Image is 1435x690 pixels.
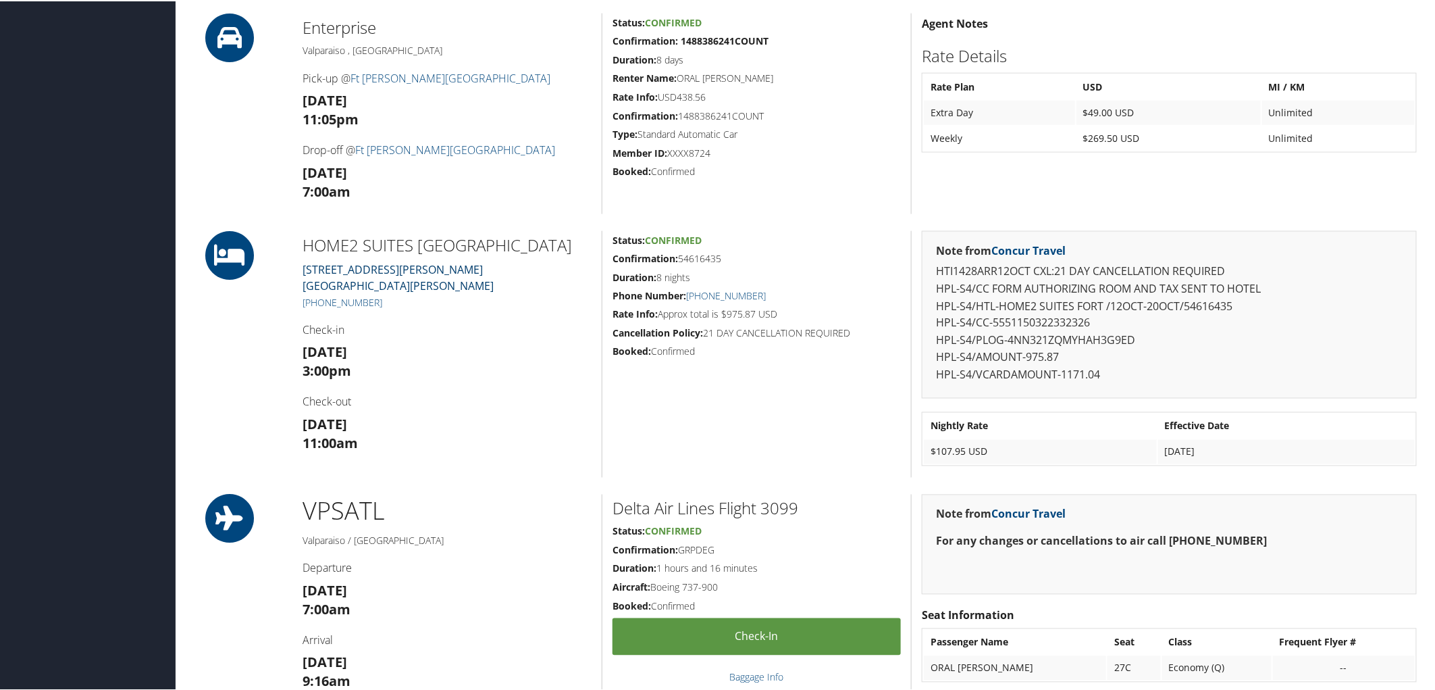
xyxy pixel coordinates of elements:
[612,251,678,264] strong: Confirmation:
[612,70,901,84] h5: ORAL [PERSON_NAME]
[303,393,592,408] h4: Check-out
[924,413,1156,437] th: Nightly Rate
[612,145,901,159] h5: XXXX8724
[645,524,702,537] span: Confirmed
[922,15,988,30] strong: Agent Notes
[303,141,592,156] h4: Drop-off @
[612,126,637,139] strong: Type:
[612,70,677,83] strong: Renter Name:
[612,524,645,537] strong: Status:
[303,162,347,180] strong: [DATE]
[350,70,550,84] a: Ft [PERSON_NAME][GEOGRAPHIC_DATA]
[303,361,351,379] strong: 3:00pm
[303,433,358,451] strong: 11:00am
[303,581,347,599] strong: [DATE]
[936,506,1066,520] strong: Note from
[612,344,651,357] strong: Booked:
[612,251,901,264] h5: 54616435
[303,342,347,360] strong: [DATE]
[303,70,592,84] h4: Pick-up @
[303,560,592,574] h4: Departure
[1262,74,1415,98] th: MI / KM
[303,181,350,199] strong: 7:00am
[303,322,592,337] h4: Check-in
[303,43,592,56] h5: Valparaiso , [GEOGRAPHIC_DATA]
[612,543,901,556] h5: GRPDEG
[924,74,1074,98] th: Rate Plan
[1107,629,1161,654] th: Seat
[303,493,592,527] h1: VPS ATL
[612,270,656,282] strong: Duration:
[612,164,651,176] strong: Booked:
[924,439,1156,463] td: $107.95 USD
[1262,99,1415,124] td: Unlimited
[612,89,901,103] h5: USD438.56
[612,580,901,593] h5: Boeing 737-900
[645,232,702,245] span: Confirmed
[303,261,494,292] a: [STREET_ADDRESS][PERSON_NAME][GEOGRAPHIC_DATA][PERSON_NAME]
[924,99,1074,124] td: Extra Day
[612,543,678,556] strong: Confirmation:
[612,126,901,140] h5: Standard Automatic Car
[612,617,901,654] a: Check-in
[991,506,1066,520] a: Concur Travel
[303,632,592,647] h4: Arrival
[1107,655,1161,679] td: 27C
[612,288,686,301] strong: Phone Number:
[612,108,901,122] h5: 1488386241COUNT
[303,232,592,255] h2: HOME2 SUITES [GEOGRAPHIC_DATA]
[612,326,901,339] h5: 21 DAY CANCELLATION REQUIRED
[355,141,555,156] a: Ft [PERSON_NAME][GEOGRAPHIC_DATA]
[1273,629,1415,654] th: Frequent Flyer #
[922,43,1417,66] h2: Rate Details
[1262,125,1415,149] td: Unlimited
[612,232,645,245] strong: Status:
[1158,413,1415,437] th: Effective Date
[303,533,592,547] h5: Valparaiso / [GEOGRAPHIC_DATA]
[924,125,1074,149] td: Weekly
[1076,74,1261,98] th: USD
[303,671,350,689] strong: 9:16am
[1280,661,1408,673] div: --
[991,242,1066,257] a: Concur Travel
[612,307,658,320] strong: Rate Info:
[612,145,667,158] strong: Member ID:
[924,629,1106,654] th: Passenger Name
[612,307,901,320] h5: Approx total is $975.87 USD
[1162,655,1272,679] td: Economy (Q)
[936,242,1066,257] strong: Note from
[612,164,901,177] h5: Confirmed
[612,52,901,66] h5: 8 days
[303,109,359,127] strong: 11:05pm
[645,15,702,28] span: Confirmed
[922,607,1014,622] strong: Seat Information
[612,15,645,28] strong: Status:
[612,89,658,102] strong: Rate Info:
[612,108,678,121] strong: Confirmation:
[612,33,768,46] strong: Confirmation: 1488386241COUNT
[303,295,382,307] a: [PHONE_NUMBER]
[1158,439,1415,463] td: [DATE]
[303,414,347,433] strong: [DATE]
[936,533,1267,547] strong: For any changes or cancellations to air call [PHONE_NUMBER]
[612,580,650,593] strong: Aircraft:
[303,90,347,108] strong: [DATE]
[612,344,901,358] h5: Confirmed
[730,670,784,683] a: Baggage Info
[612,496,901,519] h2: Delta Air Lines Flight 3099
[612,326,703,339] strong: Cancellation Policy:
[1076,99,1261,124] td: $49.00 USD
[303,599,350,618] strong: 7:00am
[1076,125,1261,149] td: $269.50 USD
[612,561,901,574] h5: 1 hours and 16 minutes
[303,652,347,670] strong: [DATE]
[686,288,766,301] a: [PHONE_NUMBER]
[612,599,901,612] h5: Confirmed
[612,270,901,283] h5: 8 nights
[936,262,1403,383] p: HTI1428ARR12OCT CXL:21 DAY CANCELLATION REQUIRED HPL-S4/CC FORM AUTHORIZING ROOM AND TAX SENT TO ...
[1162,629,1272,654] th: Class
[612,52,656,65] strong: Duration:
[303,15,592,38] h2: Enterprise
[612,599,651,612] strong: Booked:
[924,655,1106,679] td: ORAL [PERSON_NAME]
